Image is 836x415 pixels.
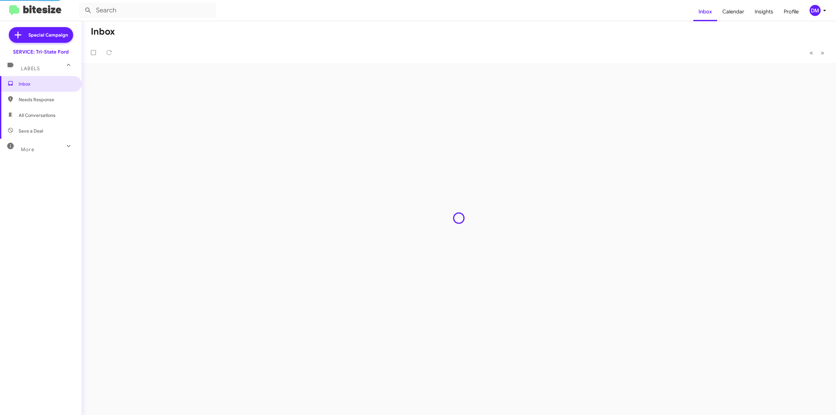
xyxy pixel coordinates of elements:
button: Next [817,46,828,59]
h1: Inbox [91,26,115,37]
span: » [821,49,824,57]
a: Insights [749,2,779,21]
a: Inbox [693,2,717,21]
span: Needs Response [19,96,74,103]
div: DM [810,5,821,16]
span: Labels [21,66,40,72]
span: Special Campaign [28,32,68,38]
button: DM [804,5,829,16]
span: All Conversations [19,112,56,119]
a: Calendar [717,2,749,21]
div: SERVICE: Tri-State Ford [13,49,69,55]
a: Profile [779,2,804,21]
a: Special Campaign [9,27,73,43]
button: Previous [806,46,817,59]
span: Save a Deal [19,128,43,134]
span: More [21,147,34,152]
nav: Page navigation example [806,46,828,59]
span: Inbox [19,81,74,87]
span: « [810,49,813,57]
input: Search [79,3,216,18]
